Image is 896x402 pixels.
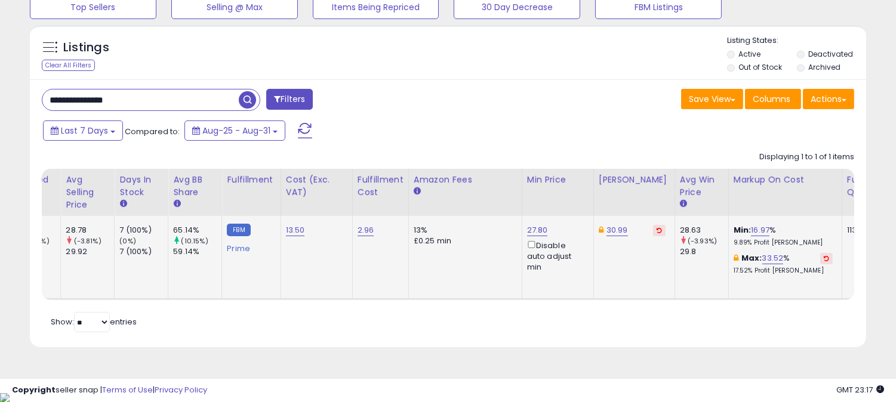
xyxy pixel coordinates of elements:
div: 7 (100%) [119,246,168,257]
div: Amazon Fees [414,174,517,186]
label: Active [738,49,760,59]
div: 29.92 [66,246,114,257]
div: 28.63 [680,225,728,236]
div: % [734,253,833,275]
a: 30.99 [606,224,628,236]
div: Disable auto adjust min [527,239,584,273]
div: Avg Selling Price [66,174,109,211]
button: Actions [803,89,854,109]
div: Fulfillment [227,174,275,186]
button: Aug-25 - Aug-31 [184,120,285,141]
button: Last 7 Days [43,120,123,141]
small: FBM [227,224,250,236]
small: (0%) [119,236,136,246]
p: Listing States: [727,35,866,47]
small: Amazon Fees. [414,186,421,197]
div: Days In Stock [119,174,163,199]
h5: Listings [63,39,109,56]
div: Clear All Filters [42,60,95,71]
a: 13.50 [286,224,305,236]
div: Prime [227,239,271,253]
b: Min: [734,224,752,236]
a: 33.52 [762,252,784,264]
div: Fulfillment Cost [358,174,404,199]
small: Avg Win Price. [680,199,687,209]
b: Max: [741,252,762,264]
th: The percentage added to the cost of goods (COGS) that forms the calculator for Min & Max prices. [728,169,842,216]
div: seller snap | | [12,385,207,396]
span: Last 7 Days [61,125,108,137]
span: Columns [753,93,790,105]
a: Privacy Policy [155,384,207,395]
a: Terms of Use [102,384,153,395]
span: Compared to: [125,126,180,137]
a: 2.96 [358,224,374,236]
div: Markup on Cost [734,174,837,186]
button: Filters [266,89,313,110]
a: 27.80 [527,224,548,236]
div: Avg BB Share [173,174,217,199]
small: Avg BB Share. [173,199,180,209]
span: Show: entries [51,316,137,327]
div: 29.8 [680,246,728,257]
button: Save View [681,89,743,109]
small: Days In Stock. [119,199,127,209]
label: Deactivated [808,49,853,59]
p: 9.89% Profit [PERSON_NAME] [734,239,833,247]
span: Aug-25 - Aug-31 [202,125,270,137]
a: 16.97 [751,224,769,236]
span: 2025-09-8 23:17 GMT [836,384,884,395]
small: (10.15%) [181,236,208,246]
div: Avg Win Price [680,174,723,199]
p: 17.52% Profit [PERSON_NAME] [734,267,833,275]
div: Min Price [527,174,589,186]
div: Ordered Items [12,174,56,199]
label: Archived [808,62,840,72]
small: (-3.93%) [688,236,717,246]
div: 13% [414,225,513,236]
div: 65.14% [173,225,221,236]
div: 7 (100%) [119,225,168,236]
i: This overrides the store level max markup for this listing [734,254,738,262]
i: Revert to store-level Max Markup [824,255,829,261]
div: Displaying 1 to 1 of 1 items [759,151,854,163]
div: £0.25 min [414,236,513,246]
small: (-3.81%) [74,236,101,246]
div: Cost (Exc. VAT) [286,174,347,199]
div: % [734,225,833,247]
div: 59.14% [173,246,221,257]
label: Out of Stock [738,62,782,72]
div: 113 [847,225,884,236]
button: Columns [745,89,801,109]
div: Fulfillable Quantity [847,174,888,199]
strong: Copyright [12,384,56,395]
div: 28.78 [66,225,114,236]
div: [PERSON_NAME] [599,174,670,186]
